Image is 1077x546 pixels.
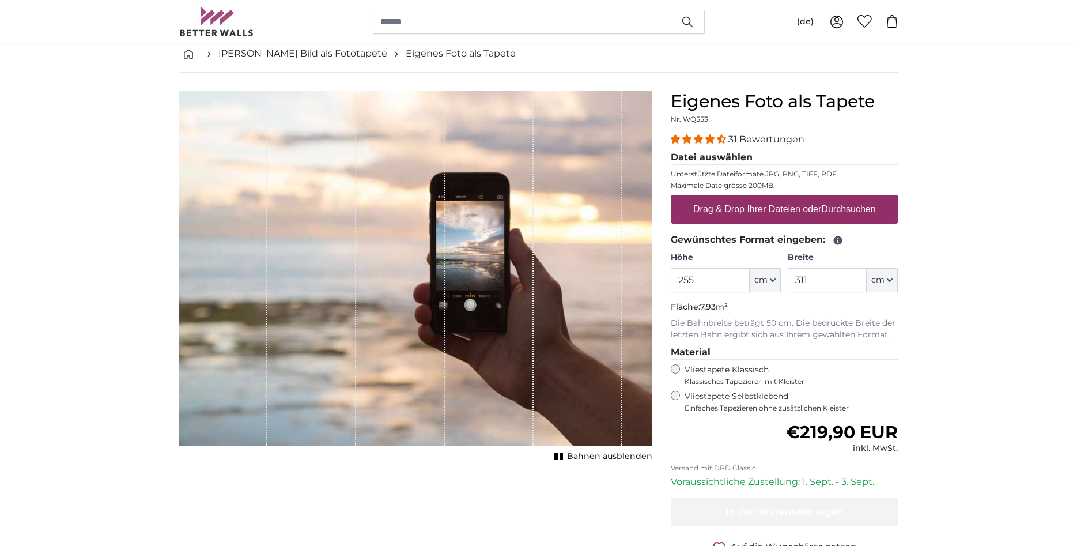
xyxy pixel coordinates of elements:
span: Nr. WQ553 [671,115,708,123]
span: 4.32 stars [671,134,728,145]
span: 7.93m² [700,302,728,312]
a: [PERSON_NAME] Bild als Fototapete [218,47,387,61]
label: Drag & Drop Ihrer Dateien oder [689,198,881,221]
nav: breadcrumbs [179,35,898,73]
span: Bahnen ausblenden [567,451,652,462]
span: €219,90 EUR [786,421,898,443]
h1: Eigenes Foto als Tapete [671,91,898,112]
span: In den Warenkorb legen [725,506,843,517]
div: inkl. MwSt. [786,443,898,454]
span: Einfaches Tapezieren ohne zusätzlichen Kleister [685,404,898,413]
legend: Material [671,345,898,360]
label: Breite [788,252,898,263]
button: cm [750,268,781,292]
button: Bahnen ausblenden [551,449,652,465]
span: cm [754,274,768,286]
p: Unterstützte Dateiformate JPG, PNG, TIFF, PDF. [671,170,898,179]
a: Eigenes Foto als Tapete [406,47,516,61]
u: Durchsuchen [821,204,875,214]
p: Fläche: [671,302,898,313]
img: Betterwalls [179,7,254,36]
button: In den Warenkorb legen [671,498,898,526]
span: cm [871,274,885,286]
label: Höhe [671,252,781,263]
legend: Datei auswählen [671,150,898,165]
p: Versand mit DPD Classic [671,464,898,473]
span: 31 Bewertungen [728,134,804,145]
legend: Gewünschtes Format eingeben: [671,233,898,247]
span: Klassisches Tapezieren mit Kleister [685,377,889,386]
p: Die Bahnbreite beträgt 50 cm. Die bedruckte Breite der letzten Bahn ergibt sich aus Ihrem gewählt... [671,318,898,341]
label: Vliestapete Selbstklebend [685,391,898,413]
div: 1 of 1 [179,91,652,465]
p: Voraussichtliche Zustellung: 1. Sept. - 3. Sept. [671,475,898,489]
label: Vliestapete Klassisch [685,364,889,386]
button: cm [867,268,898,292]
button: (de) [788,12,823,32]
p: Maximale Dateigrösse 200MB. [671,181,898,190]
